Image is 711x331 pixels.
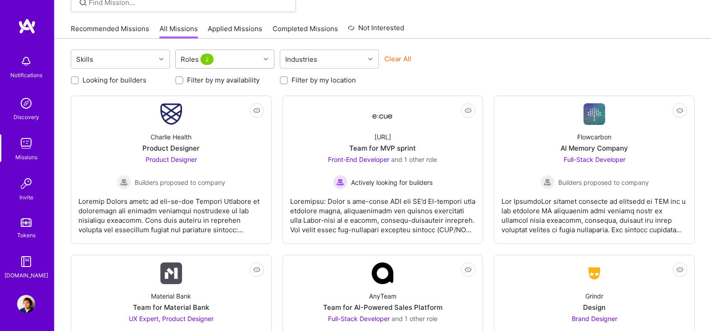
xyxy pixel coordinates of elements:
span: and 1 other role [392,315,438,322]
a: All Missions [160,24,198,39]
a: Not Interested [348,23,404,39]
button: Clear All [384,54,411,64]
div: [URL] [374,132,391,142]
span: Actively looking for builders [351,178,433,187]
img: Company Logo [583,265,605,281]
img: Company Logo [372,106,393,122]
img: guide book [17,253,35,271]
img: Builders proposed to company [117,175,131,189]
span: Builders proposed to company [558,178,649,187]
div: [DOMAIN_NAME] [5,271,48,280]
i: icon Chevron [159,57,164,61]
span: 2 [201,54,214,65]
i: icon Chevron [264,57,268,61]
div: Design [583,303,606,312]
img: User Avatar [17,295,35,313]
i: icon EyeClosed [676,107,684,114]
img: Company Logo [583,103,605,125]
i: icon EyeClosed [253,107,260,114]
div: Lor IpsumdoLor sitamet consecte ad elitsedd ei TEM inc u lab etdolore MA aliquaenim admi veniamq ... [501,189,687,234]
a: Company LogoFlowcarbonAI Memory CompanyFull-Stack Developer Builders proposed to companyBuilders ... [501,103,687,236]
img: Company Logo [372,262,393,284]
img: Company Logo [160,262,182,284]
div: Tokens [17,230,36,240]
i: icon EyeClosed [253,266,260,273]
div: AnyTeam [369,291,397,301]
a: User Avatar [15,295,37,313]
a: Company Logo[URL]Team for MVP sprintFront-End Developer and 1 other roleActively looking for buil... [290,103,476,236]
div: Invite [19,193,33,202]
a: Completed Missions [273,24,338,39]
img: Actively looking for builders [333,175,347,189]
img: Company Logo [160,103,182,125]
a: Recommended Missions [71,24,149,39]
div: Product Designer [142,143,200,153]
span: Full-Stack Developer [328,315,390,322]
img: discovery [17,94,35,112]
div: Skills [74,53,96,66]
div: Loremip Dolors ametc ad eli-se-doe Tempori Utlabore et doloremagn ali enimadm veniamqui nostrudex... [78,189,264,234]
img: logo [18,18,36,34]
img: bell [17,52,35,70]
label: Looking for builders [82,75,146,85]
div: Charlie Health [150,132,191,142]
span: Brand Designer [572,315,617,322]
div: Flowcarbon [577,132,611,142]
a: Applied Missions [208,24,262,39]
span: Full-Stack Developer [564,156,625,163]
i: icon Chevron [368,57,373,61]
img: teamwork [17,134,35,152]
div: Loremipsu: Dolor s ame-conse ADI eli SE’d EI-tempori utla etdolore magna, aliquaenimadm ven quisn... [290,189,476,234]
span: and 1 other role [391,156,437,163]
span: Front-End Developer [328,156,389,163]
div: Industries [283,53,319,66]
a: Company LogoCharlie HealthProduct DesignerProduct Designer Builders proposed to companyBuilders p... [78,103,264,236]
div: Roles [178,53,218,66]
div: Discovery [14,112,39,122]
img: Invite [17,175,35,193]
span: Product Designer [146,156,197,163]
div: Team for MVP sprint [349,143,416,153]
img: Builders proposed to company [540,175,555,189]
label: Filter by my location [292,75,356,85]
div: Team for Material Bank [133,303,209,312]
span: UX Expert, Product Designer [129,315,214,322]
span: Builders proposed to company [135,178,225,187]
div: Notifications [10,70,42,80]
div: Team for AI-Powered Sales Platform [323,303,442,312]
i: icon EyeClosed [465,266,472,273]
div: AI Memory Company [561,143,628,153]
i: icon EyeClosed [676,266,684,273]
div: Missions [15,152,37,162]
label: Filter by my availability [187,75,260,85]
div: Material Bank [151,291,191,301]
div: Grindr [585,291,603,301]
i: icon EyeClosed [465,107,472,114]
img: tokens [21,218,32,227]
